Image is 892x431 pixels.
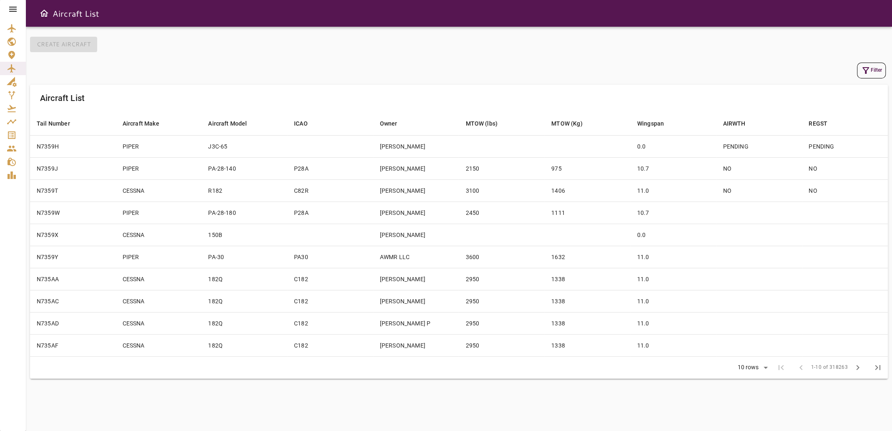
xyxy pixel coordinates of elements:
td: AWMR LLC [373,246,459,268]
td: 3100 [459,179,545,202]
span: 1-10 of 318263 [811,363,848,372]
button: Open drawer [36,5,53,22]
div: ICAO [294,118,308,129]
td: 1111 [545,202,631,224]
span: MTOW (lbs) [465,118,508,129]
td: C82R [287,179,373,202]
td: C182 [287,290,373,312]
td: N735AD [30,312,116,334]
td: [PERSON_NAME] [373,224,459,246]
span: last_page [873,363,883,373]
div: 10 rows [732,361,771,374]
td: 975 [545,157,631,179]
td: 182Q [201,312,287,334]
td: NO [716,179,802,202]
td: 11.0 [631,290,716,312]
td: [PERSON_NAME] [373,268,459,290]
td: 0.0 [631,224,716,246]
span: AIRWTH [723,118,756,129]
td: [PERSON_NAME] [373,334,459,356]
td: N7359X [30,224,116,246]
td: 11.0 [631,268,716,290]
td: J3C-65 [201,135,287,157]
td: CESSNA [116,312,202,334]
td: PA-28-140 [201,157,287,179]
span: Aircraft Model [208,118,258,129]
td: 0.0 [631,135,716,157]
td: PIPER [116,135,202,157]
td: PENDING [716,135,802,157]
td: PENDING [802,135,888,157]
span: Tail Number [37,118,81,129]
td: R182 [201,179,287,202]
td: 182Q [201,290,287,312]
td: C182 [287,334,373,356]
td: PA-28-180 [201,202,287,224]
td: [PERSON_NAME] [373,202,459,224]
td: C182 [287,312,373,334]
span: Owner [380,118,408,129]
td: N7359J [30,157,116,179]
td: 182Q [201,268,287,290]
td: 11.0 [631,246,716,268]
td: 2450 [459,202,545,224]
span: MTOW (Kg) [551,118,593,129]
td: 1338 [545,312,631,334]
td: 2150 [459,157,545,179]
td: NO [802,157,888,179]
td: N7359T [30,179,116,202]
td: [PERSON_NAME] [373,157,459,179]
td: 1406 [545,179,631,202]
td: 2950 [459,268,545,290]
td: 2950 [459,312,545,334]
td: CESSNA [116,268,202,290]
td: 150B [201,224,287,246]
td: 11.0 [631,179,716,202]
button: Filter [857,63,886,78]
td: PIPER [116,246,202,268]
td: NO [716,157,802,179]
span: Last Page [868,358,888,378]
span: Wingspan [637,118,675,129]
span: Previous Page [791,358,811,378]
td: C182 [287,268,373,290]
h6: Aircraft List [53,7,99,20]
td: PIPER [116,157,202,179]
div: MTOW (lbs) [465,118,498,129]
td: 2950 [459,290,545,312]
td: 2950 [459,334,545,356]
span: ICAO [294,118,319,129]
div: Aircraft Model [208,118,247,129]
td: 10.7 [631,202,716,224]
td: CESSNA [116,179,202,202]
td: 1338 [545,268,631,290]
td: N735AF [30,334,116,356]
td: CESSNA [116,334,202,356]
div: 10 rows [735,364,761,371]
div: Owner [380,118,397,129]
td: [PERSON_NAME] [373,135,459,157]
td: P28A [287,157,373,179]
div: REGST [809,118,827,129]
td: N7359H [30,135,116,157]
td: PIPER [116,202,202,224]
td: 10.7 [631,157,716,179]
td: N735AC [30,290,116,312]
span: chevron_right [853,363,863,373]
div: Aircraft Make [123,118,159,129]
td: PA30 [287,246,373,268]
td: 1338 [545,334,631,356]
td: N7359Y [30,246,116,268]
td: N7359W [30,202,116,224]
div: AIRWTH [723,118,746,129]
h6: Aircraft List [40,91,85,105]
div: MTOW (Kg) [551,118,582,129]
td: 1338 [545,290,631,312]
td: PA-30 [201,246,287,268]
span: Next Page [848,358,868,378]
td: [PERSON_NAME] P [373,312,459,334]
td: 1632 [545,246,631,268]
td: CESSNA [116,224,202,246]
span: REGST [809,118,838,129]
td: 11.0 [631,312,716,334]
